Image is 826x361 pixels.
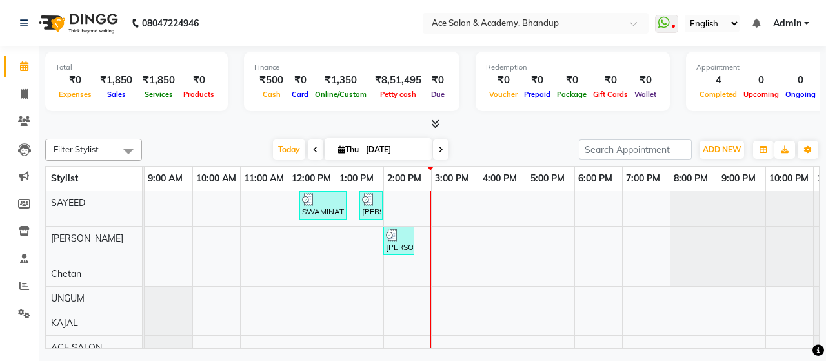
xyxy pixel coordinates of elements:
a: 2:00 PM [384,169,425,188]
a: 9:00 AM [145,169,186,188]
div: ₹1,350 [312,73,370,88]
input: 2025-09-04 [362,140,427,160]
a: 12:00 PM [288,169,334,188]
a: 4:00 PM [479,169,520,188]
div: Redemption [486,62,660,73]
span: ACE SALON [51,342,102,353]
span: Chetan [51,268,81,280]
span: Voucher [486,90,521,99]
a: 7:00 PM [623,169,663,188]
div: 0 [782,73,819,88]
span: Upcoming [740,90,782,99]
span: Stylist [51,172,78,184]
input: Search Appointment [579,139,692,160]
span: Products [180,90,217,99]
span: Services [141,90,176,99]
span: Due [428,90,448,99]
div: 4 [696,73,740,88]
div: ₹8,51,495 [370,73,427,88]
a: 3:00 PM [432,169,472,188]
span: Sales [104,90,129,99]
span: Completed [696,90,740,99]
span: ADD NEW [703,145,741,154]
a: 10:00 AM [193,169,239,188]
span: Expenses [55,90,95,99]
div: ₹0 [180,73,217,88]
span: Gift Cards [590,90,631,99]
a: 5:00 PM [527,169,568,188]
a: 9:00 PM [718,169,759,188]
div: [PERSON_NAME], TK02, 02:00 PM-02:40 PM, Men'S Hair Service - Haircut With Styling (₹300) [385,229,413,253]
span: Ongoing [782,90,819,99]
div: ₹0 [590,73,631,88]
span: SAYEED [51,197,85,209]
span: Card [288,90,312,99]
a: 11:00 AM [241,169,287,188]
div: ₹0 [427,73,449,88]
span: [PERSON_NAME] [51,232,123,244]
b: 08047224946 [142,5,199,41]
span: Filter Stylist [54,144,99,154]
button: ADD NEW [700,141,744,159]
span: Package [554,90,590,99]
span: Admin [773,17,801,30]
a: 10:00 PM [766,169,812,188]
span: Cash [259,90,284,99]
div: Total [55,62,217,73]
div: ₹0 [288,73,312,88]
div: ₹0 [554,73,590,88]
div: ₹1,850 [137,73,180,88]
div: ₹1,850 [95,73,137,88]
img: logo [33,5,121,41]
span: Thu [335,145,362,154]
span: Wallet [631,90,660,99]
span: Petty cash [377,90,419,99]
a: 1:00 PM [336,169,377,188]
div: Finance [254,62,449,73]
a: 6:00 PM [575,169,616,188]
div: SWAMINATHAN, TK01, 12:15 PM-01:15 PM, Colour (Majirel / Inoa) - [PERSON_NAME] Touchup (₹600),Men'... [301,193,345,218]
div: ₹0 [55,73,95,88]
div: 0 [740,73,782,88]
span: Online/Custom [312,90,370,99]
div: ₹500 [254,73,288,88]
span: Prepaid [521,90,554,99]
div: ₹0 [521,73,554,88]
span: Today [273,139,305,160]
span: UNGUM [51,293,85,304]
div: ₹0 [631,73,660,88]
a: 8:00 PM [670,169,711,188]
div: [PERSON_NAME], TK02, 01:30 PM-02:00 PM, Men'S Hair Service - [PERSON_NAME] (₹200) [361,193,381,218]
span: KAJAL [51,317,78,329]
div: ₹0 [486,73,521,88]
